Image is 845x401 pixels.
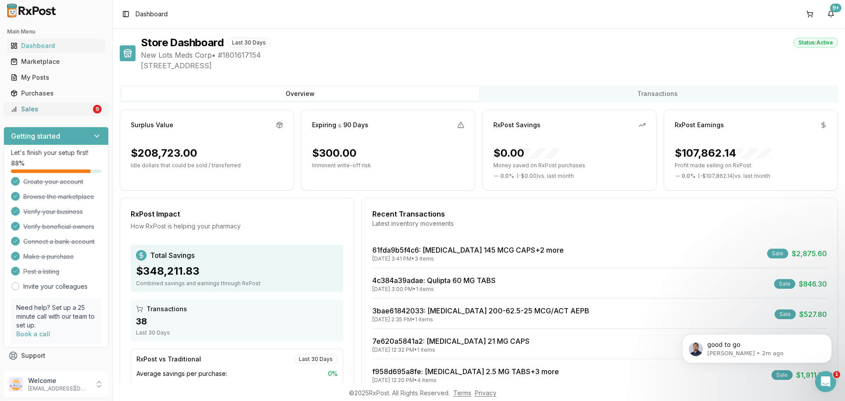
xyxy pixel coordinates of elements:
span: Average savings per purchase: [136,369,227,378]
div: RxPost vs Traditional [136,355,201,364]
button: Sales9 [4,102,109,116]
div: Sale [767,249,788,258]
a: Book a call [16,330,50,338]
div: Sales [11,105,91,114]
span: New Lots Meds Corp • # 1801617154 [141,50,838,60]
a: Dashboard [7,38,105,54]
div: 38 [136,315,338,327]
span: ( - $0.00 ) vs. last month [517,173,574,180]
a: 61fda9b5f4c6: [MEDICAL_DATA] 145 MCG CAPS+2 more [372,246,564,254]
span: [STREET_ADDRESS] [141,60,838,71]
a: Invite your colleagues [23,282,88,291]
span: Transactions [147,305,187,313]
a: f958d695a8fe: [MEDICAL_DATA] 2.5 MG TABS+3 more [372,367,559,376]
div: My Posts [11,73,102,82]
div: $300.00 [312,146,356,160]
div: Last 30 Days [227,38,271,48]
p: Need help? Set up a 25 minute call with our team to set up. [16,303,96,330]
span: Create your account [23,177,83,186]
a: 7e620a5841a2: [MEDICAL_DATA] 21 MG CAPS [372,337,529,346]
div: Latest inventory movements [372,219,827,228]
span: 1 [833,371,840,378]
iframe: Intercom notifications message [669,316,845,377]
span: $527.80 [799,309,827,320]
button: Support [4,348,109,364]
button: Purchases [4,86,109,100]
a: Sales9 [7,101,105,117]
div: Recent Transactions [372,209,827,219]
div: [DATE] 2:35 PM • 1 items [372,316,589,323]
span: $846.30 [799,279,827,289]
div: RxPost Savings [493,121,540,129]
div: Sale [775,309,796,319]
p: Money saved on RxPost purchases [493,162,646,169]
div: [DATE] 3:41 PM • 3 items [372,255,564,262]
button: Marketplace [4,55,109,69]
nav: breadcrumb [136,10,168,18]
div: Surplus Value [131,121,173,129]
div: Purchases [11,89,102,98]
button: Transactions [479,87,836,101]
a: Purchases [7,85,105,101]
span: Connect a bank account [23,237,95,246]
p: Imminent write-off risk [312,162,464,169]
button: Overview [121,87,479,101]
p: Profit made selling on RxPost [675,162,827,169]
span: ( - $107,862.14 ) vs. last month [698,173,770,180]
button: Feedback [4,364,109,379]
p: Welcome [28,376,89,385]
p: Idle dollars that could be sold / transferred [131,162,283,169]
div: Dashboard [11,41,102,50]
iframe: Intercom live chat [815,371,836,392]
div: RxPost Impact [131,209,343,219]
button: 9+ [824,7,838,21]
span: Feedback [21,367,51,376]
a: 4c384a39adae: Qulipta 60 MG TABS [372,276,496,285]
h1: Store Dashboard [141,36,224,50]
div: Status: Active [794,38,838,48]
div: $0.00 [493,146,559,160]
div: $208,723.00 [131,146,197,160]
div: $348,211.83 [136,264,338,278]
a: My Posts [7,70,105,85]
a: Privacy [475,389,496,397]
div: Last 30 Days [294,354,338,364]
p: Let's finish your setup first! [11,148,101,157]
span: Verify your business [23,207,83,216]
div: [DATE] 3:00 PM • 1 items [372,286,496,293]
button: My Posts [4,70,109,85]
span: 88 % [11,159,25,168]
span: $2,875.60 [792,248,827,259]
div: Sale [774,279,795,289]
div: RxPost Earnings [675,121,724,129]
a: Marketplace [7,54,105,70]
div: Last 30 Days [136,329,338,336]
div: 9 [93,105,102,114]
span: 0 % [328,369,338,378]
div: 9+ [830,4,841,12]
span: Verify beneficial owners [23,222,94,231]
a: Terms [453,389,471,397]
div: [DATE] 12:32 PM • 1 items [372,346,529,353]
span: 0.0 % [682,173,695,180]
div: Combined savings and earnings through RxPost [136,280,338,287]
p: [EMAIL_ADDRESS][DOMAIN_NAME] [28,385,89,392]
div: Expiring ≤ 90 Days [312,121,368,129]
div: How RxPost is helping your pharmacy [131,222,343,231]
img: User avatar [9,377,23,391]
span: Dashboard [136,10,168,18]
div: [DATE] 12:20 PM • 4 items [372,377,559,384]
span: Total Savings [150,250,195,261]
h2: Main Menu [7,28,105,35]
button: Dashboard [4,39,109,53]
a: 3bae61842033: [MEDICAL_DATA] 200-62.5-25 MCG/ACT AEPB [372,306,589,315]
div: Marketplace [11,57,102,66]
div: $107,862.14 [675,146,772,160]
span: 0.0 % [500,173,514,180]
span: Browse the marketplace [23,192,94,201]
h3: Getting started [11,131,60,141]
